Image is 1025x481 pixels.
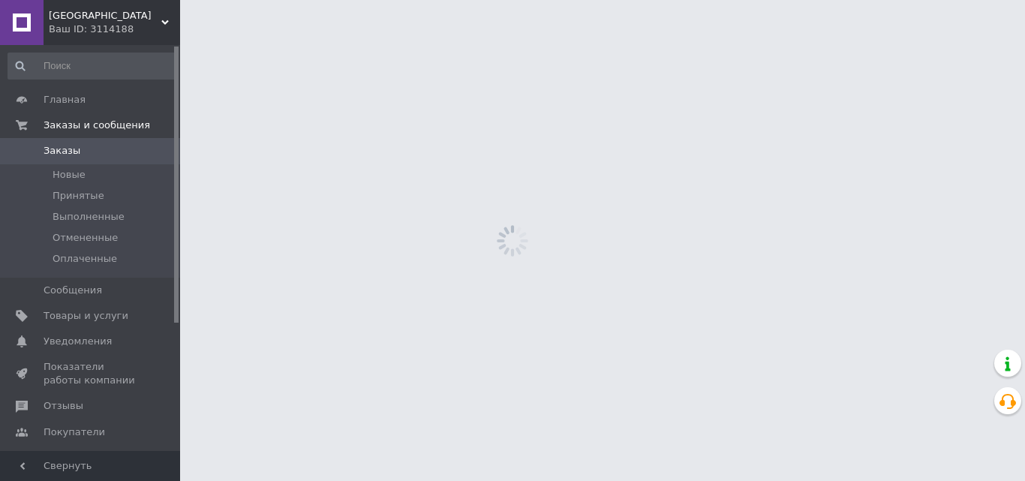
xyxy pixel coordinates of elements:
[44,425,105,439] span: Покупатели
[49,9,161,23] span: Bikini beach
[53,231,118,245] span: Отмененные
[53,168,86,182] span: Новые
[44,399,83,413] span: Отзывы
[44,284,102,297] span: Сообщения
[8,53,177,80] input: Поиск
[53,252,117,266] span: Оплаченные
[44,93,86,107] span: Главная
[44,144,80,158] span: Заказы
[49,23,180,36] div: Ваш ID: 3114188
[44,119,150,132] span: Заказы и сообщения
[44,335,112,348] span: Уведомления
[53,210,125,224] span: Выполненные
[44,360,139,387] span: Показатели работы компании
[44,309,128,323] span: Товары и услуги
[53,189,104,203] span: Принятые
